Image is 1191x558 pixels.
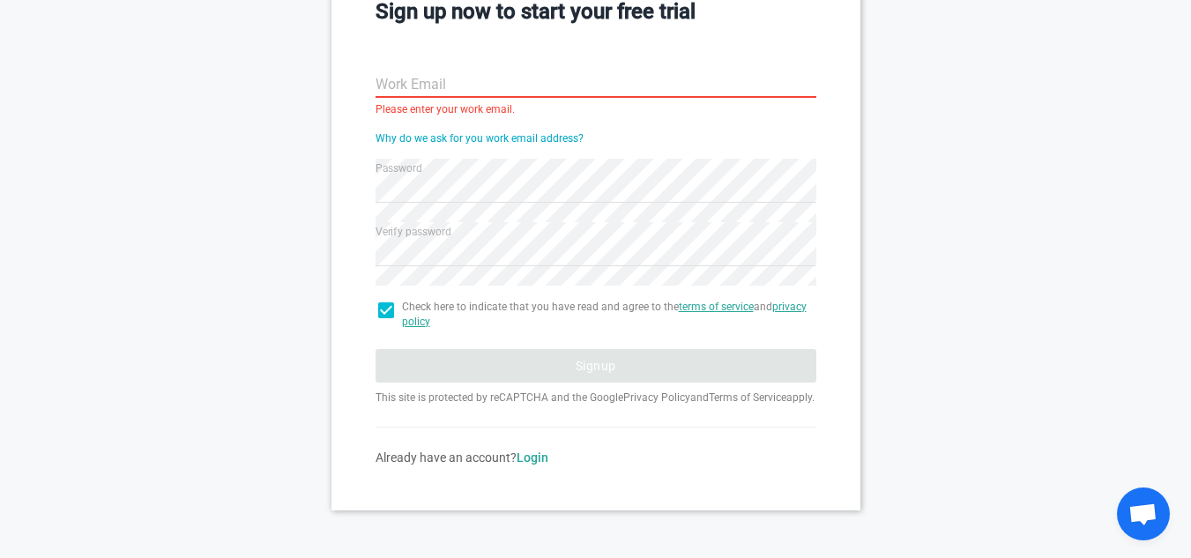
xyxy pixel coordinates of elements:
a: Login [517,450,548,465]
span: Check here to indicate that you have read and agree to the and [402,300,816,330]
div: Already have an account? [376,449,816,466]
p: This site is protected by reCAPTCHA and the Google and apply. [376,390,816,405]
a: Privacy Policy [623,391,690,404]
a: privacy policy [402,301,807,328]
a: Open chat [1117,487,1170,540]
a: Why do we ask for you work email address? [376,132,584,145]
a: terms of service [679,301,754,313]
button: Signup [376,349,816,383]
div: Please enter your work email. [376,104,816,115]
a: Terms of Service [709,391,786,404]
